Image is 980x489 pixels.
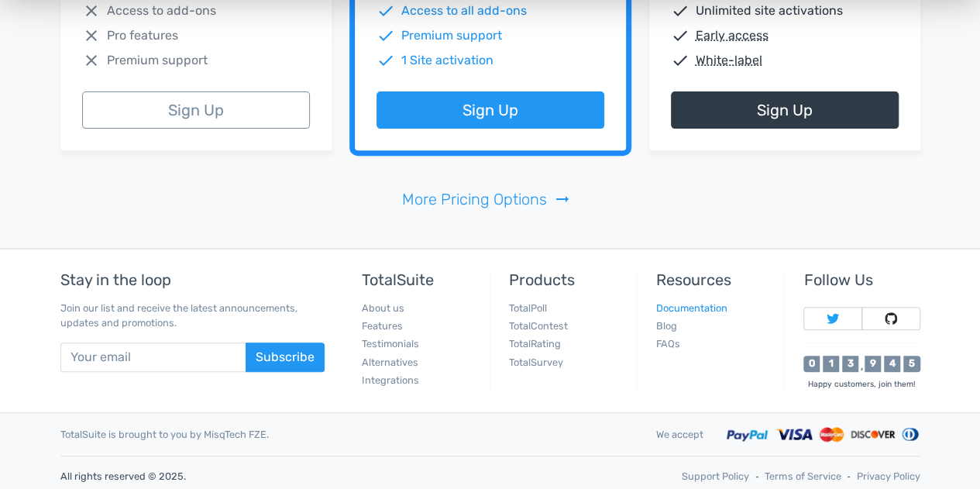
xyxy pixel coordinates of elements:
span: check [671,2,689,20]
img: Follow TotalSuite on Twitter [827,312,839,325]
abbr: Early access [696,26,769,45]
p: All rights reserved © 2025. [60,469,479,484]
div: 5 [903,356,920,372]
a: Sign Up [671,91,899,129]
a: TotalPoll [509,302,547,314]
img: Follow TotalSuite on Github [885,312,897,325]
span: 1 Site activation [401,51,493,70]
a: Blog [656,320,677,332]
div: We accept [645,427,715,442]
span: Premium support [107,51,208,70]
img: Accepted payment methods [727,425,920,443]
span: close [82,26,101,45]
a: Sign Up [377,91,604,129]
span: ‐ [847,469,850,484]
div: 9 [865,356,881,372]
a: Sign Up [82,91,310,129]
h5: Resources [656,271,772,288]
div: 0 [803,356,820,372]
span: Premium support [401,26,502,45]
span: Unlimited site activations [696,2,843,20]
a: Privacy Policy [857,469,920,484]
span: check [671,51,689,70]
a: Testimonials [362,338,419,350]
button: Subscribe [246,343,325,372]
a: TotalSurvey [509,356,563,368]
span: Access to add-ons [107,2,216,20]
a: FAQs [656,338,680,350]
span: check [377,26,395,45]
div: 3 [842,356,858,372]
a: TotalContest [509,320,568,332]
h5: TotalSuite [362,271,478,288]
div: Happy customers, join them! [803,378,920,390]
p: Join our list and receive the latest announcements, updates and promotions. [60,301,325,330]
h5: Products [509,271,625,288]
span: ‐ [755,469,758,484]
span: check [377,2,395,20]
span: Access to all add-ons [401,2,527,20]
div: , [858,362,865,372]
div: 4 [884,356,900,372]
a: Integrations [362,374,419,386]
h5: Follow Us [803,271,920,288]
a: Support Policy [682,469,749,484]
h5: Stay in the loop [60,271,325,288]
span: close [82,2,101,20]
a: About us [362,302,404,314]
a: Alternatives [362,356,418,368]
div: TotalSuite is brought to you by MisqTech FZE. [49,427,645,442]
abbr: White-label [696,51,762,70]
span: check [377,51,395,70]
a: TotalRating [509,338,561,350]
a: Documentation [656,302,727,314]
a: More Pricing Optionsarrow_right_alt [402,188,578,211]
input: Your email [60,343,246,372]
span: arrow_right_alt [553,190,572,208]
div: 1 [823,356,839,372]
span: close [82,51,101,70]
span: Pro features [107,26,178,45]
a: Features [362,320,403,332]
span: check [671,26,689,45]
a: Terms of Service [765,469,841,484]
